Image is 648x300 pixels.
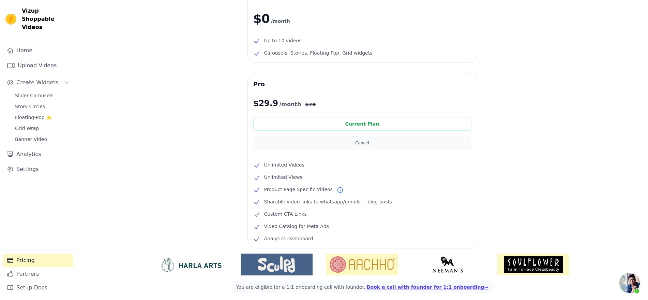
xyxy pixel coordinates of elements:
[253,210,471,218] li: Custom CTA Links
[264,185,333,194] span: Product Page Specific Videos
[3,44,73,57] a: Home
[253,12,270,26] span: $0
[15,114,52,121] span: Floating-Pop ⭐
[253,79,471,90] h3: Pro
[3,254,73,267] a: Pricing
[5,14,16,25] img: Vizup
[15,103,45,110] span: Story Circles
[3,267,73,281] a: Partners
[15,92,54,99] span: Slider Carousels
[253,136,471,150] button: Cancel
[326,254,398,275] img: Aachho
[253,222,471,230] li: Video Catalog for Meta Ads
[279,100,301,109] span: /month
[264,37,302,45] span: Up to 10 videos
[241,256,313,273] img: Sculpd US
[264,198,392,206] span: Sharable video links to whatsapp/emails + blog posts
[155,256,227,273] img: HarlaArts
[264,49,373,57] span: Carousels, Stories, Floating Pop, Grid widgets
[22,7,71,31] span: Vizup Shoppable Videos
[3,147,73,161] a: Analytics
[3,76,73,89] button: Create Widgets
[15,136,47,143] span: Banner Video
[11,113,73,122] a: Floating-Pop ⭐
[264,173,302,181] span: Unlimited Views
[11,134,73,144] a: Banner Video
[253,98,278,109] span: $ 29.9
[271,17,290,25] span: /month
[253,117,471,131] div: Current Plan
[3,162,73,176] a: Settings
[11,91,73,100] a: Slider Carousels
[15,125,39,132] span: Grid Wrap
[305,101,316,108] span: $ 79
[264,161,304,169] span: Unlimited Videos
[264,234,313,243] span: Analytics Dashboard
[367,284,488,290] a: Book a call with founder for 1:1 onboarding
[619,273,640,293] div: Open chat
[3,281,73,295] a: Setup Docs
[11,124,73,133] a: Grid Wrap
[16,78,58,87] span: Create Widgets
[3,59,73,72] a: Upload Videos
[11,102,73,111] a: Story Circles
[497,254,569,275] img: Soulflower
[412,256,484,273] img: Neeman's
